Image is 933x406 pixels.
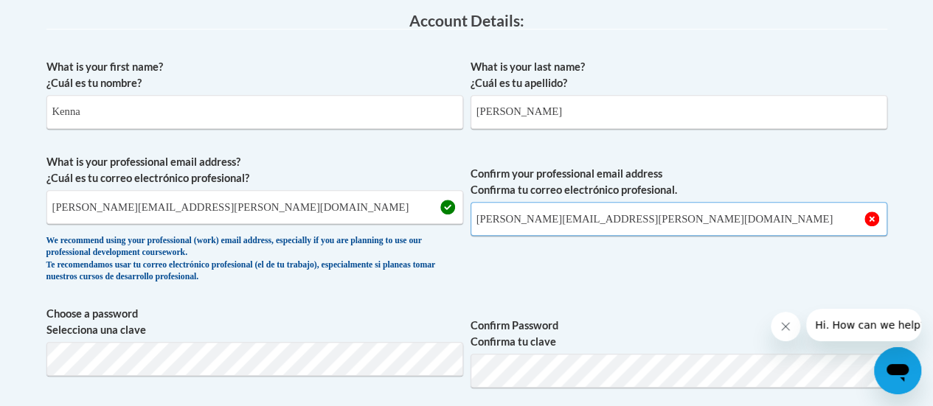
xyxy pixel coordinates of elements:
div: We recommend using your professional (work) email address, especially if you are planning to use ... [46,235,463,284]
input: Required [471,202,887,236]
label: Confirm Password Confirma tu clave [471,318,887,350]
label: What is your first name? ¿Cuál es tu nombre? [46,59,463,91]
label: What is your professional email address? ¿Cuál es tu correo electrónico profesional? [46,154,463,186]
iframe: Button to launch messaging window [874,347,921,394]
label: What is your last name? ¿Cuál es tu apellido? [471,59,887,91]
input: Metadata input [471,95,887,129]
span: Account Details: [409,11,524,29]
iframe: Message from company [806,309,921,341]
input: Metadata input [46,190,463,224]
input: Metadata input [46,95,463,129]
iframe: Close message [771,312,800,341]
label: Confirm your professional email address Confirma tu correo electrónico profesional. [471,166,887,198]
label: Choose a password Selecciona una clave [46,306,463,338]
span: Hi. How can we help? [9,10,119,22]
